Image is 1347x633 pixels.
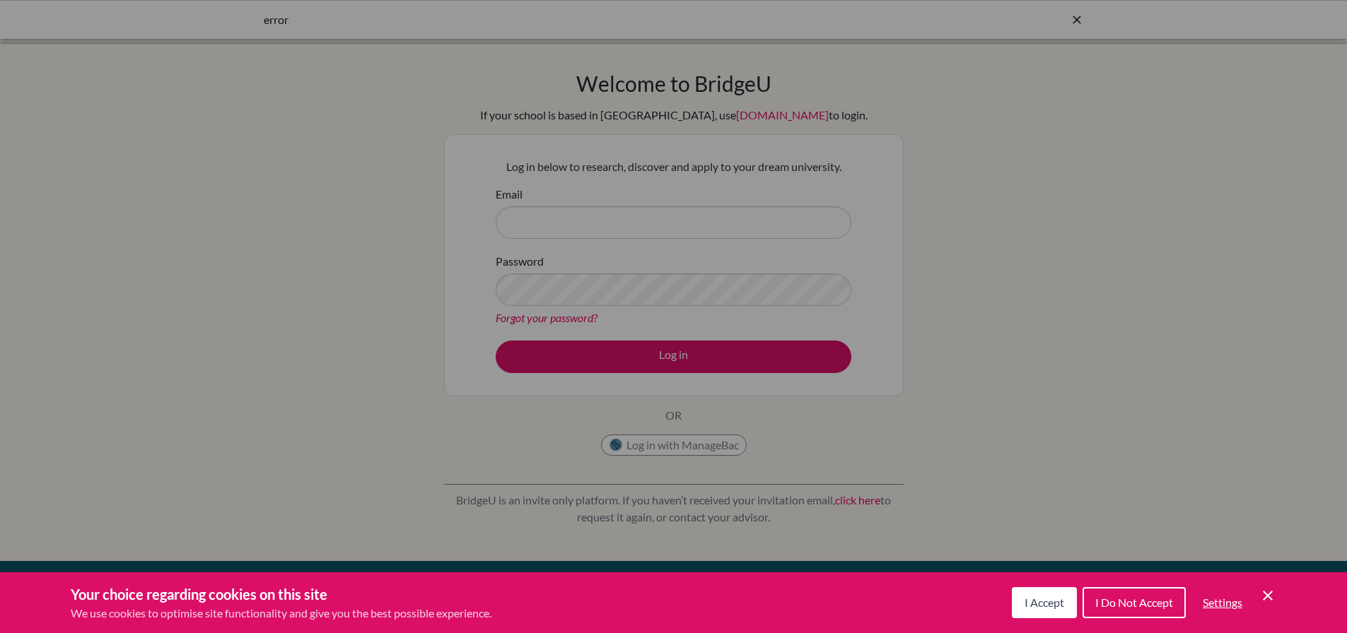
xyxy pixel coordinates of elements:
[1083,587,1186,618] button: I Do Not Accept
[1203,596,1242,609] span: Settings
[1025,596,1064,609] span: I Accept
[1191,588,1254,617] button: Settings
[71,605,491,622] p: We use cookies to optimise site functionality and give you the best possible experience.
[1012,587,1077,618] button: I Accept
[1259,587,1276,604] button: Save and close
[1095,596,1173,609] span: I Do Not Accept
[71,584,491,605] h3: Your choice regarding cookies on this site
